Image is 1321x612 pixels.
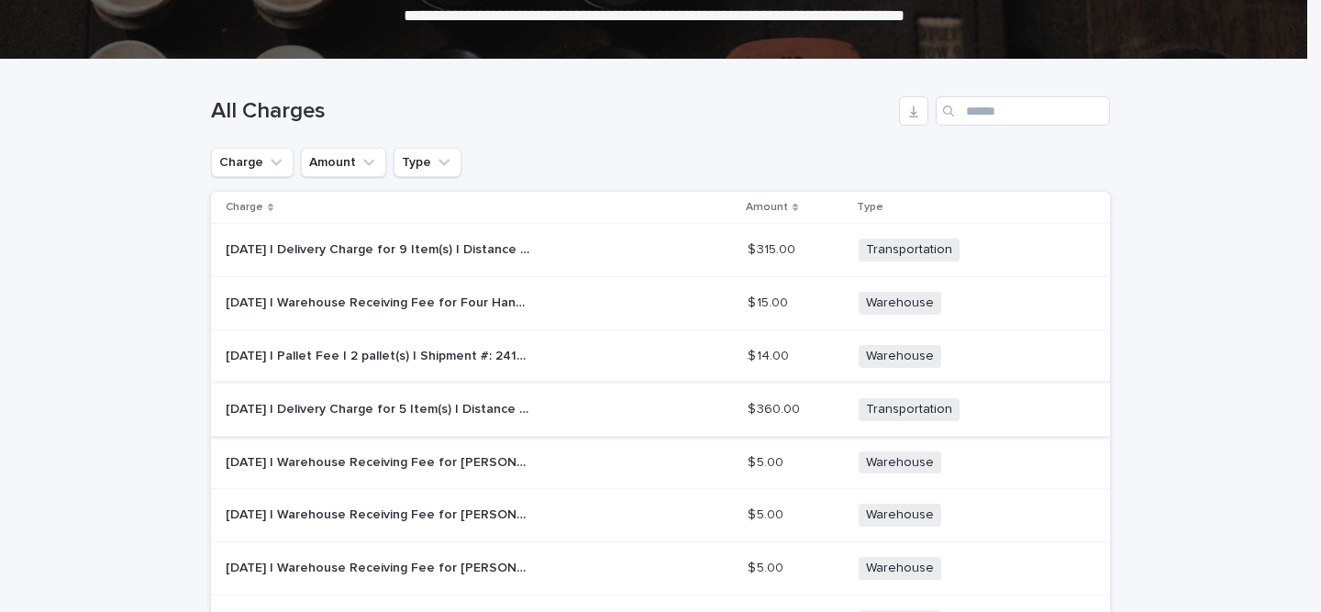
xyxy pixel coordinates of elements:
p: $ 5.00 [748,451,787,471]
tr: [DATE] | Delivery Charge for 5 Item(s) | Distance - 5.6 Miles | Includes Elevator / 3rd Level Sta... [211,383,1110,436]
span: Warehouse [859,292,941,315]
input: Search [936,96,1110,126]
span: Warehouse [859,451,941,474]
p: Type [857,197,883,217]
p: Amount [746,197,788,217]
h1: All Charges [211,98,892,125]
p: $ 315.00 [748,239,799,258]
p: 2025-07-30 | Warehouse Receiving Fee for Lee Industries - Fabric Yardage - Gentry- Spa | 73438 Si... [226,504,535,523]
p: 2025-08-01 | Delivery Charge for 5 Item(s) | Distance - 5.6 Miles | Includes Elevator / 3rd Level... [226,398,535,417]
button: Charge [211,148,294,177]
p: 2025-08-01 | Pallet Fee | 2 pallet(s) | Shipment #: 24142 - Job: Gordon [226,345,535,364]
p: $ 5.00 [748,504,787,523]
button: Amount [301,148,386,177]
tr: [DATE] | Delivery Charge for 9 Item(s) | Distance - 9.1 Miles | Order #: 24308 - Job: Robbe[DATE]... [211,224,1110,277]
tr: [DATE] | Pallet Fee | 2 pallet(s) | Shipment #: 24142 - Job: [PERSON_NAME][DATE] | Pallet Fee | 2... [211,329,1110,383]
tr: [DATE] | Warehouse Receiving Fee for [PERSON_NAME] Industries - (16) Fabric Yardage - [PERSON_NAM... [211,436,1110,489]
p: Charge [226,197,263,217]
span: Warehouse [859,504,941,527]
p: $ 14.00 [748,345,793,364]
p: 2025-08-13 | Delivery Charge for 9 Item(s) | Distance - 9.1 Miles | Order #: 24308 - Job: Robbe [226,239,535,258]
p: $ 5.00 [748,557,787,576]
button: Type [394,148,461,177]
span: Transportation [859,239,960,261]
p: 2025-07-31 | Warehouse Receiving Fee for Lee Industries - (16) Fabric Yardage - Gentry- Spa | 734... [226,451,535,471]
tr: [DATE] | Warehouse Receiving Fee for [PERSON_NAME] Industries - Fabric Yardage - [PERSON_NAME]- S... [211,489,1110,542]
p: $ 15.00 [748,292,792,311]
p: 2025-08-01 | Warehouse Receiving Fee for Four Hands - VTHY-005 / Colorado Drum Coffee Table in Gr... [226,292,535,311]
span: Warehouse [859,345,941,368]
p: 2025-07-29 | Warehouse Receiving Fee for Lee Industries - KE2020 / 20x20 Pillows in Cadence Tourm... [226,557,535,576]
span: Transportation [859,398,960,421]
span: Warehouse [859,557,941,580]
p: $ 360.00 [748,398,804,417]
tr: [DATE] | Warehouse Receiving Fee for [PERSON_NAME] Industries - KE2020 / 20x20 Pillows in Cadence... [211,542,1110,595]
tr: [DATE] | Warehouse Receiving Fee for Four Hands - VTHY-005 / [US_STATE] Drum Coffee Table in Grey... [211,277,1110,330]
